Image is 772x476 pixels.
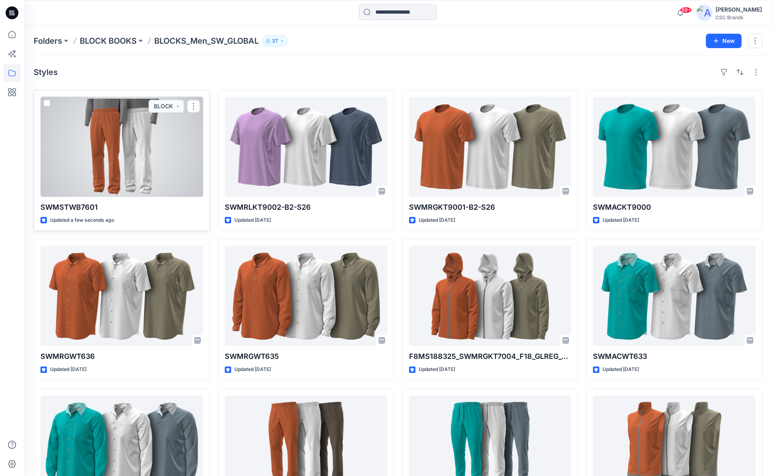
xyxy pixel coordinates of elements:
[40,97,203,197] a: SWMSTWB7601
[593,246,756,346] a: SWMACWT633
[409,246,572,346] a: F8MS188325_SWMRGKT7004_F18_GLREG_VFA
[80,35,137,47] a: BLOCK BOOKS
[262,35,288,47] button: 37
[593,351,756,362] p: SWMACWT633
[716,14,762,20] div: CSC Brands
[409,351,572,362] p: F8MS188325_SWMRGKT7004_F18_GLREG_VFA
[50,216,114,225] p: Updated a few seconds ago
[40,351,203,362] p: SWMRGWT636
[225,97,387,197] a: SWMRLKT9002-B2-S26
[225,351,387,362] p: SWMRGWT635
[419,365,455,374] p: Updated [DATE]
[34,35,62,47] a: Folders
[40,202,203,213] p: SWMSTWB7601
[419,216,455,225] p: Updated [DATE]
[34,67,58,77] h4: Styles
[409,97,572,197] a: SWMRGKT9001-B2-S26
[716,5,762,14] div: [PERSON_NAME]
[593,202,756,213] p: SWMACKT9000
[603,365,639,374] p: Updated [DATE]
[696,5,712,21] img: avatar
[706,34,742,48] button: New
[603,216,639,225] p: Updated [DATE]
[40,246,203,346] a: SWMRGWT636
[50,365,87,374] p: Updated [DATE]
[225,246,387,346] a: SWMRGWT635
[154,35,259,47] p: BLOCKS_Men_SW_GLOBAL
[409,202,572,213] p: SWMRGKT9001-B2-S26
[680,7,692,13] span: 99+
[225,202,387,213] p: SWMRLKT9002-B2-S26
[234,216,271,225] p: Updated [DATE]
[593,97,756,197] a: SWMACKT9000
[272,36,278,45] p: 37
[234,365,271,374] p: Updated [DATE]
